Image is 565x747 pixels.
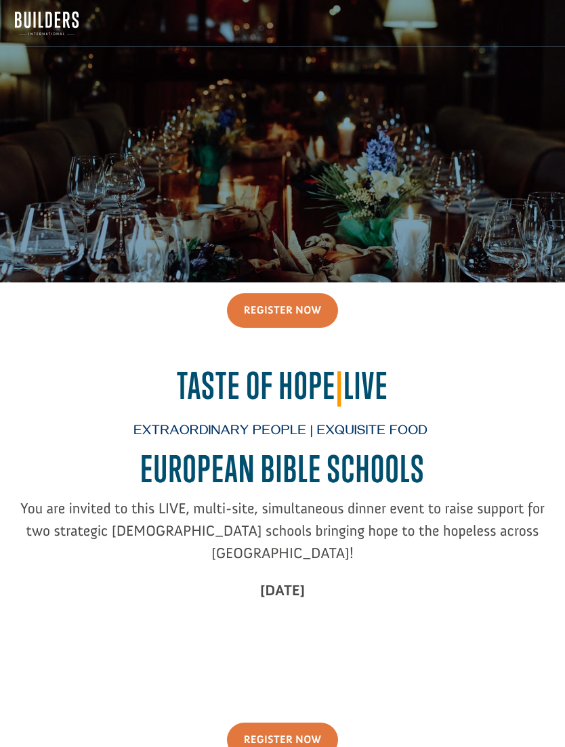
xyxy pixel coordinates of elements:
[260,581,305,599] strong: [DATE]
[133,424,427,441] span: Extraordinary People | Exquisite Food
[336,364,343,407] span: |
[15,364,550,414] h2: Taste of Hope Live
[15,448,550,497] h2: EUROPEAN BIBLE SCHOOL
[20,499,545,562] span: You are invited to this LIVE, multi-site, simultaneous dinner event to raise support for two stra...
[15,12,79,35] img: Builders International
[411,447,425,490] span: S
[227,293,339,328] a: Register Now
